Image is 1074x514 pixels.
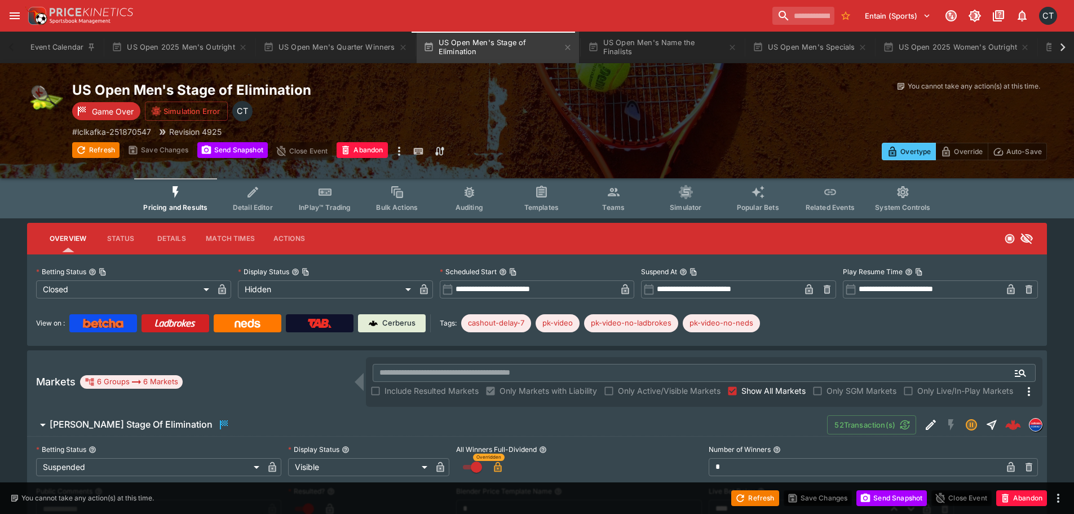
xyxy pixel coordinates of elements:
img: Ladbrokes [154,319,196,328]
button: Copy To Clipboard [915,268,923,276]
button: US Open Men's Stage of Elimination [417,32,579,63]
button: Overtype [882,143,936,160]
button: Straight [982,415,1002,435]
label: Tags: [440,314,457,332]
p: Betting Status [36,267,86,276]
button: US Open Men's Quarter Winners [257,32,414,63]
p: Scheduled Start [440,267,497,276]
button: Display StatusCopy To Clipboard [291,268,299,276]
span: Mark an event as closed and abandoned. [337,144,387,155]
button: Toggle light/dark mode [965,6,985,26]
button: Suspend AtCopy To Clipboard [679,268,687,276]
span: Pricing and Results [143,203,207,212]
p: Display Status [238,267,289,276]
button: SGM Disabled [941,415,961,435]
button: Betting StatusCopy To Clipboard [89,268,96,276]
img: PriceKinetics [50,8,133,16]
button: open drawer [5,6,25,26]
button: Override [935,143,988,160]
button: Status [95,225,146,252]
p: Override [954,146,983,157]
div: Hidden [238,280,415,298]
img: logo-cerberus--red.svg [1005,417,1021,433]
button: US Open 2025 Women's Outright [876,32,1036,63]
button: Notifications [1012,6,1032,26]
img: Betcha [83,319,123,328]
svg: More [1022,385,1036,398]
p: Revision 4925 [169,126,222,138]
div: Betting Target: cerberus [536,314,580,332]
div: Betting Target: cerberus [461,314,531,332]
button: Display Status [342,446,350,454]
div: b2dd6c9e-c592-4d38-8e60-d6cc63f0c971 [1005,417,1021,433]
span: Mark an event as closed and abandoned. [996,491,1047,503]
h6: [PERSON_NAME] Stage Of Elimination [50,419,213,430]
img: lclkafka [1029,419,1042,431]
div: Closed [36,280,213,298]
button: Cameron Tarver [1036,3,1060,28]
span: Popular Bets [737,203,779,212]
span: cashout-delay-7 [461,318,531,329]
button: Event Calendar [24,32,103,63]
div: Suspended [36,458,263,476]
p: Cerberus [382,318,416,329]
button: 52Transaction(s) [827,415,916,434]
button: Refresh [731,490,779,506]
span: Teams [602,203,625,212]
button: Send Snapshot [197,142,268,158]
span: pk-video [536,318,580,329]
button: Match Times [197,225,264,252]
span: Only Live/In-Play Markets [917,385,1013,397]
span: pk-video-no-ladbrokes [584,318,678,329]
button: US Open Men's Specials [746,32,874,63]
p: You cannot take any action(s) at this time. [21,493,154,503]
button: [PERSON_NAME] Stage Of Elimination [27,414,827,436]
div: Visible [288,458,431,476]
button: Connected to PK [941,6,961,26]
button: All Winners Full-Dividend [539,446,547,454]
span: Templates [524,203,559,212]
button: US Open 2025 Men's Outright [105,32,254,63]
p: Copy To Clipboard [72,126,151,138]
button: Copy To Clipboard [690,268,697,276]
div: Start From [882,143,1047,160]
span: System Controls [875,203,930,212]
span: Bulk Actions [376,203,418,212]
button: Simulation Error [145,102,228,121]
button: Number of Winners [773,446,781,454]
button: US Open Men's Name the Finalists [581,32,744,63]
div: Cameron Tarver [1039,7,1057,25]
button: Auto-Save [988,143,1047,160]
span: Include Resulted Markets [384,385,479,397]
div: Event type filters [134,178,939,218]
button: Scheduled StartCopy To Clipboard [499,268,507,276]
button: Edit Detail [921,415,941,435]
p: You cannot take any action(s) at this time. [908,81,1040,91]
button: Copy To Clipboard [302,268,310,276]
p: Suspend At [641,267,677,276]
button: Suspended [961,415,982,435]
button: Abandon [996,490,1047,506]
button: Send Snapshot [856,490,927,506]
p: Number of Winners [709,445,771,454]
img: tennis.png [27,81,63,117]
p: Auto-Save [1006,146,1042,157]
div: Betting Target: cerberus [584,314,678,332]
p: Game Over [92,106,134,117]
input: search [772,7,834,25]
label: View on : [36,314,65,332]
a: b2dd6c9e-c592-4d38-8e60-d6cc63f0c971 [1002,414,1024,436]
span: Show All Markets [741,385,806,397]
span: Only Active/Visible Markets [618,385,721,397]
div: Cameron Tarver [232,101,253,121]
img: Cerberus [369,319,378,328]
div: lclkafka [1029,418,1042,432]
img: TabNZ [308,319,332,328]
button: Play Resume TimeCopy To Clipboard [905,268,913,276]
span: Detail Editor [233,203,273,212]
p: Overtype [900,146,931,157]
button: Betting Status [89,446,96,454]
button: Abandon [337,142,387,158]
span: Auditing [456,203,483,212]
span: Only Markets with Liability [500,385,597,397]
